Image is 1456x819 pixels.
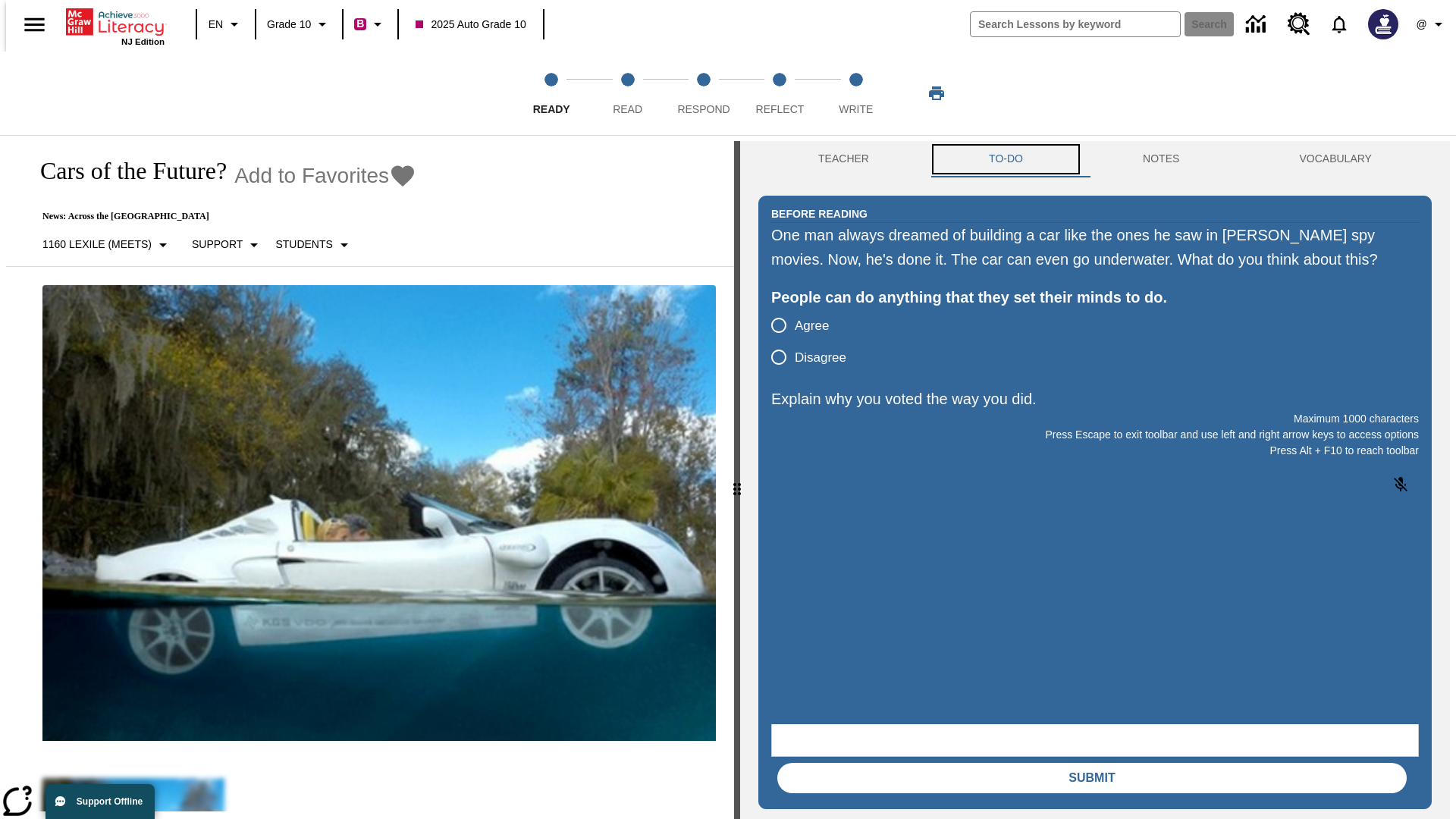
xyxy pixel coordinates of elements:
button: Add to Favorites - Cars of the Future? [234,162,416,189]
button: Boost Class color is violet red. Change class color [348,11,393,38]
button: VOCABULARY [1239,141,1432,177]
span: Ready [533,103,570,115]
button: Grade: Grade 10, Select a grade [261,11,337,38]
button: Print [912,80,961,107]
input: search field [971,12,1180,36]
div: poll [771,309,858,373]
a: Data Center [1237,4,1279,45]
button: Select Student [269,231,359,259]
h1: Cars of the Future? [24,157,227,185]
button: NOTES [1083,141,1239,177]
p: Maximum 1000 characters [771,411,1419,427]
button: Teacher [758,141,929,177]
span: Agree [795,316,829,336]
a: Notifications [1319,5,1359,44]
img: Avatar [1368,9,1398,39]
button: Select a new avatar [1359,5,1407,44]
p: Support [192,237,243,253]
span: Disagree [795,348,846,368]
div: Press Enter or Spacebar and then press right and left arrow keys to move the slider [734,141,740,819]
p: Press Escape to exit toolbar and use left and right arrow keys to access options [771,427,1419,443]
span: Read [613,103,642,115]
p: News: Across the [GEOGRAPHIC_DATA] [24,211,416,222]
p: Explain why you voted the way you did. [771,387,1419,411]
span: Reflect [756,103,805,115]
button: Open side menu [12,2,57,47]
div: One man always dreamed of building a car like the ones he saw in [PERSON_NAME] spy movies. Now, h... [771,223,1419,271]
div: Home [66,5,165,46]
h2: Before Reading [771,206,868,222]
button: Reflect step 4 of 5 [736,52,824,135]
span: Grade 10 [267,17,311,33]
button: Click to activate and allow voice recognition [1382,466,1419,503]
p: 1160 Lexile (Meets) [42,237,152,253]
div: Instructional Panel Tabs [758,141,1432,177]
a: Resource Center, Will open in new tab [1279,4,1319,45]
button: Respond step 3 of 5 [660,52,748,135]
img: High-tech automobile treading water. [42,285,716,741]
span: 2025 Auto Grade 10 [416,17,526,33]
body: Explain why you voted the way you did. Maximum 1000 characters Press Alt + F10 to reach toolbar P... [6,12,221,26]
span: @ [1416,17,1426,33]
div: reading [6,141,734,811]
div: activity [740,141,1450,819]
button: Write step 5 of 5 [812,52,900,135]
button: Select Lexile, 1160 Lexile (Meets) [36,231,178,259]
button: Read step 2 of 5 [583,52,671,135]
button: Scaffolds, Support [186,231,269,259]
button: Support Offline [45,784,155,819]
span: NJ Edition [121,37,165,46]
button: TO-DO [929,141,1083,177]
span: Support Offline [77,796,143,807]
p: Press Alt + F10 to reach toolbar [771,443,1419,459]
span: Write [839,103,873,115]
button: Ready step 1 of 5 [507,52,595,135]
button: Submit [777,763,1407,793]
p: Students [275,237,332,253]
span: Add to Favorites [234,164,389,188]
button: Profile/Settings [1407,11,1456,38]
button: Language: EN, Select a language [202,11,250,38]
span: B [356,14,364,33]
span: EN [209,17,223,33]
span: Respond [677,103,730,115]
div: People can do anything that they set their minds to do. [771,285,1419,309]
